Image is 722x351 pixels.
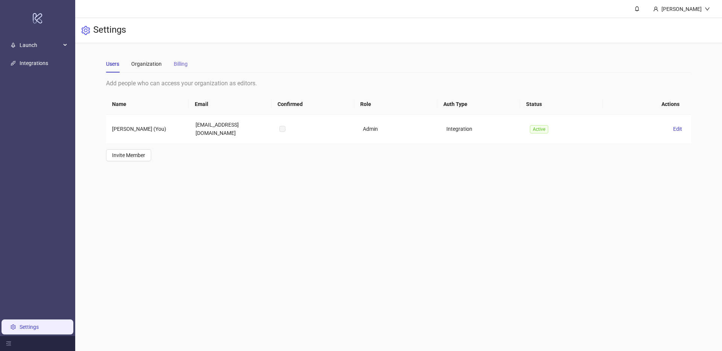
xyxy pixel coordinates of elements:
[106,115,190,143] td: [PERSON_NAME] (You)
[272,94,354,115] th: Confirmed
[174,60,188,68] div: Billing
[603,94,686,115] th: Actions
[131,60,162,68] div: Organization
[440,115,524,143] td: Integration
[11,42,16,48] span: rocket
[705,6,710,12] span: down
[354,94,437,115] th: Role
[520,94,603,115] th: Status
[673,126,682,132] span: Edit
[81,26,90,35] span: setting
[437,94,520,115] th: Auth Type
[20,38,61,53] span: Launch
[670,124,685,133] button: Edit
[93,24,126,37] h3: Settings
[530,125,548,133] span: Active
[106,94,189,115] th: Name
[357,115,440,143] td: Admin
[634,6,640,11] span: bell
[20,60,48,66] a: Integrations
[6,341,11,346] span: menu-fold
[112,152,145,158] span: Invite Member
[106,60,119,68] div: Users
[653,6,658,12] span: user
[106,149,151,161] button: Invite Member
[189,94,272,115] th: Email
[106,79,691,88] div: Add people who can access your organization as editors.
[190,115,273,143] td: [EMAIL_ADDRESS][DOMAIN_NAME]
[658,5,705,13] div: [PERSON_NAME]
[20,324,39,330] a: Settings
